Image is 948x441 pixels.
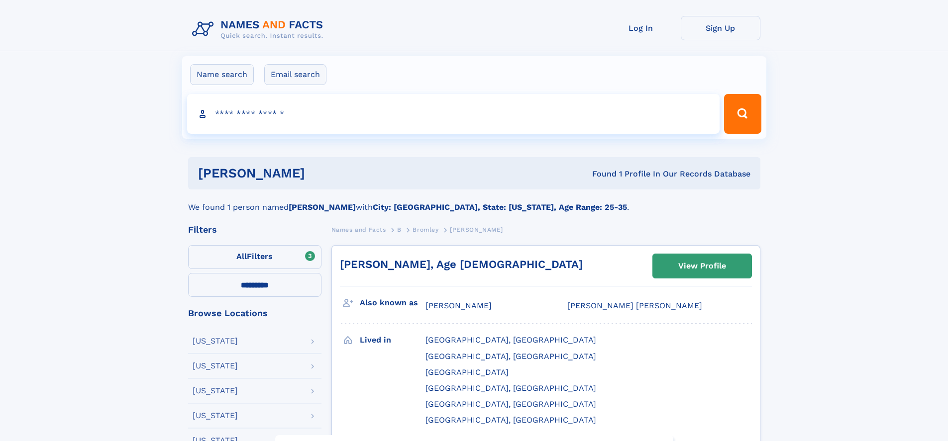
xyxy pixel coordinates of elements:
label: Filters [188,245,321,269]
span: [GEOGRAPHIC_DATA], [GEOGRAPHIC_DATA] [425,415,596,425]
input: search input [187,94,720,134]
div: We found 1 person named with . [188,189,760,213]
h1: [PERSON_NAME] [198,167,449,179]
img: Logo Names and Facts [188,16,331,43]
span: [PERSON_NAME] [PERSON_NAME] [567,301,702,310]
h3: Also known as [360,294,425,311]
span: B [397,226,402,233]
button: Search Button [724,94,761,134]
span: [GEOGRAPHIC_DATA], [GEOGRAPHIC_DATA] [425,399,596,409]
div: Browse Locations [188,309,321,318]
span: [PERSON_NAME] [450,226,503,233]
div: [US_STATE] [193,387,238,395]
div: Found 1 Profile In Our Records Database [448,169,750,179]
label: Email search [264,64,326,85]
a: View Profile [653,254,751,278]
div: [US_STATE] [193,337,238,345]
div: Filters [188,225,321,234]
div: [US_STATE] [193,412,238,420]
a: B [397,223,402,236]
a: Log In [601,16,681,40]
span: [GEOGRAPHIC_DATA], [GEOGRAPHIC_DATA] [425,352,596,361]
span: [GEOGRAPHIC_DATA], [GEOGRAPHIC_DATA] [425,383,596,393]
span: [GEOGRAPHIC_DATA] [425,367,509,377]
span: All [236,252,247,261]
label: Name search [190,64,254,85]
a: [PERSON_NAME], Age [DEMOGRAPHIC_DATA] [340,258,583,270]
span: [GEOGRAPHIC_DATA], [GEOGRAPHIC_DATA] [425,335,596,345]
a: Bromley [413,223,438,236]
h3: Lived in [360,332,425,349]
div: [US_STATE] [193,362,238,370]
b: [PERSON_NAME] [289,202,356,212]
a: Names and Facts [331,223,386,236]
span: Bromley [413,226,438,233]
a: Sign Up [681,16,760,40]
b: City: [GEOGRAPHIC_DATA], State: [US_STATE], Age Range: 25-35 [373,202,627,212]
div: View Profile [678,255,726,277]
span: [PERSON_NAME] [425,301,492,310]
